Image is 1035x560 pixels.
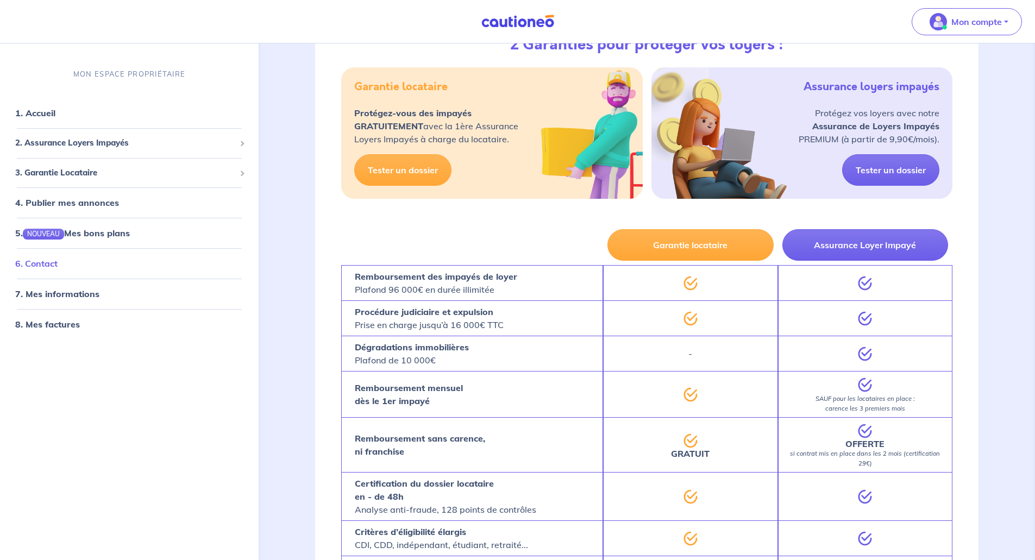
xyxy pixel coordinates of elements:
[15,167,235,179] span: 3. Garantie Locataire
[607,229,773,261] button: Garantie locataire
[355,271,517,282] strong: Remboursement des impayés de loyer
[816,395,915,412] em: SAUF pour les locataires en place : carence les 3 premiers mois
[15,258,58,269] a: 6. Contact
[355,341,469,367] p: Plafond de 10 000€
[4,222,254,244] div: 5.NOUVEAUMes bons plans
[804,80,939,93] h5: Assurance loyers impayés
[4,162,254,184] div: 3. Garantie Locataire
[842,154,939,186] a: Tester un dossier
[355,477,536,516] p: Analyse anti-fraude, 128 points de contrôles
[510,36,783,54] h3: 2 Garanties pour protéger vos loyers :
[782,229,948,261] button: Assurance Loyer Impayé
[355,525,528,551] p: CDI, CDD, indépendant, étudiant, retraité...
[4,133,254,154] div: 2. Assurance Loyers Impayés
[15,137,235,149] span: 2. Assurance Loyers Impayés
[4,313,254,335] div: 8. Mes factures
[355,270,517,296] p: Plafond 96 000€ en durée illimitée
[4,283,254,305] div: 7. Mes informations
[845,438,885,449] strong: OFFERTE
[354,108,472,131] strong: Protégez-vous des impayés GRATUITEMENT
[15,197,119,208] a: 4. Publier mes annonces
[354,80,448,93] h5: Garantie locataire
[355,305,504,331] p: Prise en charge jusqu’à 16 000€ TTC
[355,526,466,537] strong: Critères d’éligibilité élargis
[930,13,947,30] img: illu_account_valid_menu.svg
[354,154,451,186] a: Tester un dossier
[951,15,1002,28] p: Mon compte
[912,8,1022,35] button: illu_account_valid_menu.svgMon compte
[4,192,254,213] div: 4. Publier mes annonces
[812,121,939,131] strong: Assurance de Loyers Impayés
[790,450,940,467] em: si contrat mis en place dans les 2 mois (certification 29€)
[15,319,80,330] a: 8. Mes factures
[799,106,939,146] p: Protégez vos loyers avec notre PREMIUM (à partir de 9,90€/mois).
[4,102,254,124] div: 1. Accueil
[354,106,518,146] p: avec la 1ère Assurance Loyers Impayés à charge du locataire.
[477,15,559,28] img: Cautioneo
[355,478,494,502] strong: Certification du dossier locataire en - de 48h
[4,253,254,274] div: 6. Contact
[355,342,469,353] strong: Dégradations immobilières
[15,288,99,299] a: 7. Mes informations
[671,448,710,459] strong: GRATUIT
[15,108,55,118] a: 1. Accueil
[603,336,777,371] div: -
[355,306,493,317] strong: Procédure judiciaire et expulsion
[355,382,463,406] strong: Remboursement mensuel dès le 1er impayé
[355,433,485,457] strong: Remboursement sans carence, ni franchise
[15,228,130,238] a: 5.NOUVEAUMes bons plans
[73,69,185,79] p: MON ESPACE PROPRIÉTAIRE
